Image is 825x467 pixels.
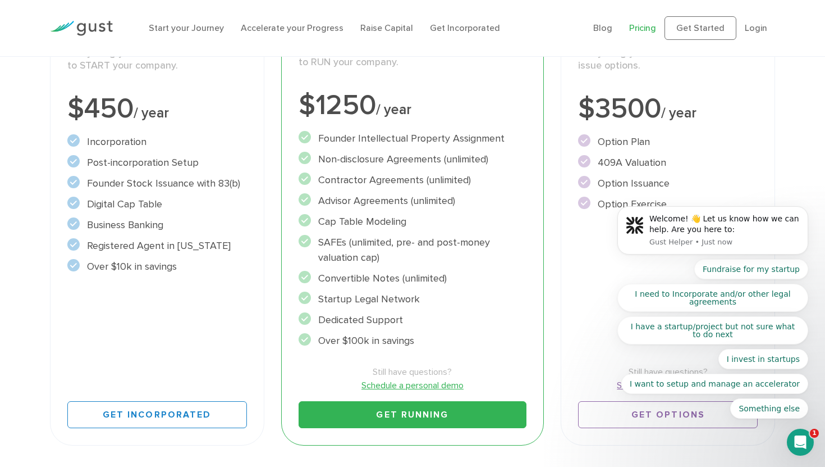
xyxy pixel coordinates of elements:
[578,47,758,72] p: Everything you need to issue options.
[578,176,758,191] li: Option Issuance
[67,47,247,72] p: Everything you need to START your company.
[67,155,247,170] li: Post-incorporation Setup
[67,176,247,191] li: Founder Stock Issuance with 83(b)
[664,16,736,40] a: Get Started
[578,134,758,149] li: Option Plan
[360,22,413,33] a: Raise Capital
[299,333,527,348] li: Over $100k in savings
[67,238,247,253] li: Registered Agent in [US_STATE]
[629,22,656,33] a: Pricing
[299,152,527,167] li: Non-disclosure Agreements (unlimited)
[299,292,527,307] li: Startup Legal Network
[430,22,500,33] a: Get Incorporated
[299,92,527,120] div: $1250
[299,365,527,379] span: Still have questions?
[299,401,527,428] a: Get Running
[50,21,113,36] img: Gust Logo
[299,379,527,392] a: Schedule a personal demo
[67,217,247,233] li: Business Banking
[299,193,527,208] li: Advisor Agreements (unlimited)
[299,214,527,229] li: Cap Table Modeling
[149,22,224,33] a: Start your Journey
[632,346,825,467] iframe: Chat Widget
[134,105,169,121] span: / year
[578,401,758,428] a: Get Options
[376,101,411,118] span: / year
[299,235,527,265] li: SAFEs (unlimited, pre- and post-money valuation cap)
[578,95,758,123] div: $3500
[578,365,758,379] span: Still have questions?
[745,22,767,33] a: Login
[299,131,527,146] li: Founder Intellectual Property Assignment
[578,379,758,392] a: Schedule a personal demo
[578,197,758,212] li: Option Exercise
[241,22,343,33] a: Accelerate your Progress
[578,155,758,170] li: 409A Valuation
[67,197,247,212] li: Digital Cap Table
[601,30,825,437] iframe: Intercom notifications message
[67,401,247,428] a: Get Incorporated
[299,271,527,286] li: Convertible Notes (unlimited)
[593,22,612,33] a: Blog
[299,312,527,328] li: Dedicated Support
[67,134,247,149] li: Incorporation
[67,95,247,123] div: $450
[299,173,527,188] li: Contractor Agreements (unlimited)
[67,259,247,274] li: Over $10k in savings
